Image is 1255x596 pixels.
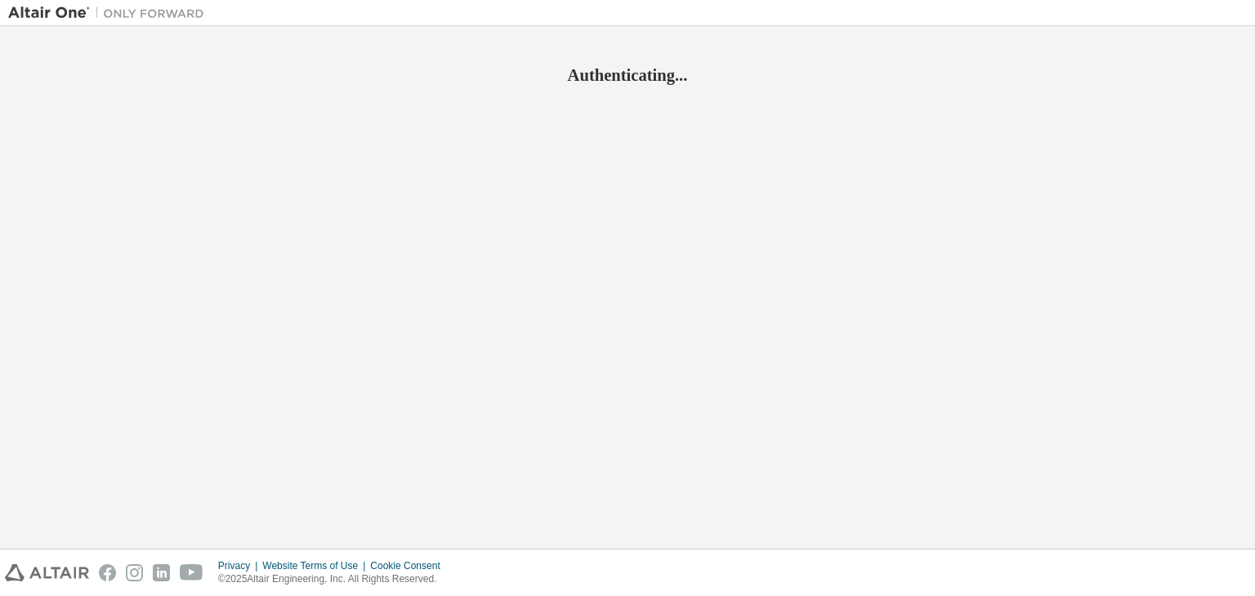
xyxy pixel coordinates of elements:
[99,564,116,581] img: facebook.svg
[218,572,450,586] p: © 2025 Altair Engineering, Inc. All Rights Reserved.
[153,564,170,581] img: linkedin.svg
[218,559,262,572] div: Privacy
[180,564,203,581] img: youtube.svg
[126,564,143,581] img: instagram.svg
[8,5,212,21] img: Altair One
[370,559,449,572] div: Cookie Consent
[262,559,370,572] div: Website Terms of Use
[8,64,1247,86] h2: Authenticating...
[5,564,89,581] img: altair_logo.svg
